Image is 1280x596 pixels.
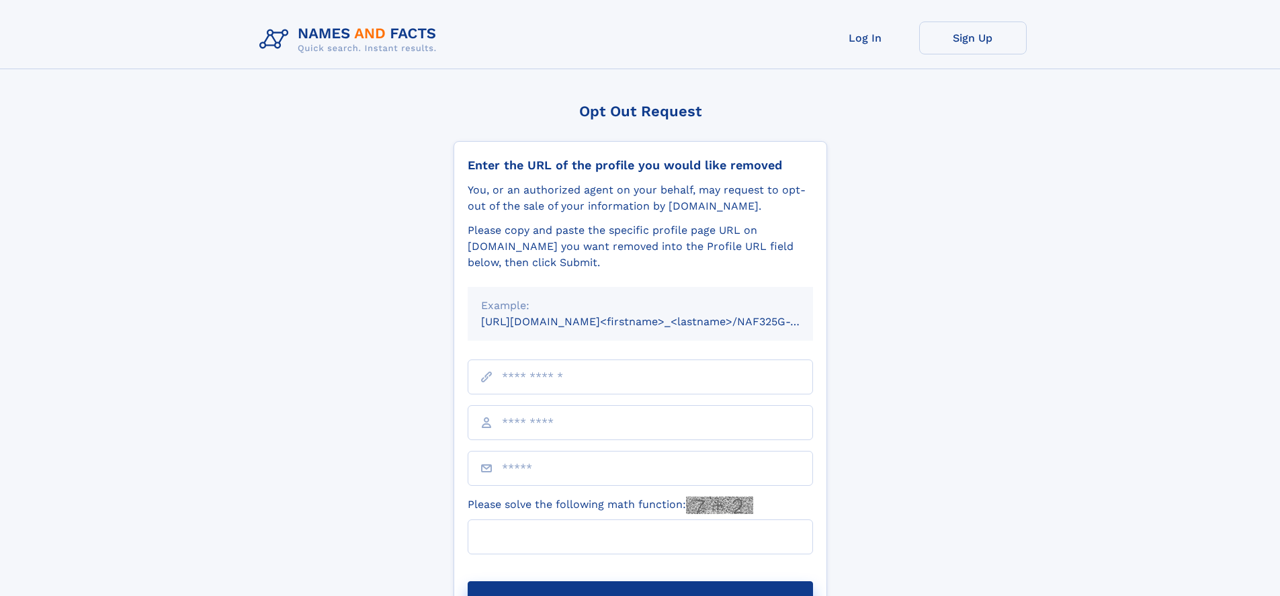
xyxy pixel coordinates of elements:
[454,103,827,120] div: Opt Out Request
[812,22,919,54] a: Log In
[468,497,753,514] label: Please solve the following math function:
[254,22,447,58] img: Logo Names and Facts
[481,298,800,314] div: Example:
[481,315,839,328] small: [URL][DOMAIN_NAME]<firstname>_<lastname>/NAF325G-xxxxxxxx
[468,158,813,173] div: Enter the URL of the profile you would like removed
[468,182,813,214] div: You, or an authorized agent on your behalf, may request to opt-out of the sale of your informatio...
[468,222,813,271] div: Please copy and paste the specific profile page URL on [DOMAIN_NAME] you want removed into the Pr...
[919,22,1027,54] a: Sign Up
